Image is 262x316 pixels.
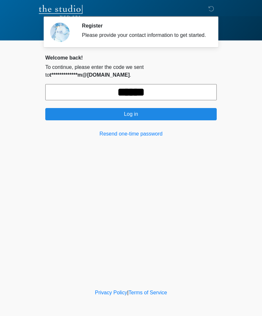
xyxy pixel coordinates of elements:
[82,23,207,29] h2: Register
[50,23,70,42] img: Agent Avatar
[128,290,167,295] a: Terms of Service
[39,5,82,18] img: The Studio Med Spa Logo
[45,63,217,79] p: To continue, please enter the code we sent to .
[45,130,217,138] a: Resend one-time password
[45,108,217,120] button: Log in
[45,55,217,61] h2: Welcome back!
[127,290,128,295] a: |
[82,31,207,39] div: Please provide your contact information to get started.
[95,290,127,295] a: Privacy Policy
